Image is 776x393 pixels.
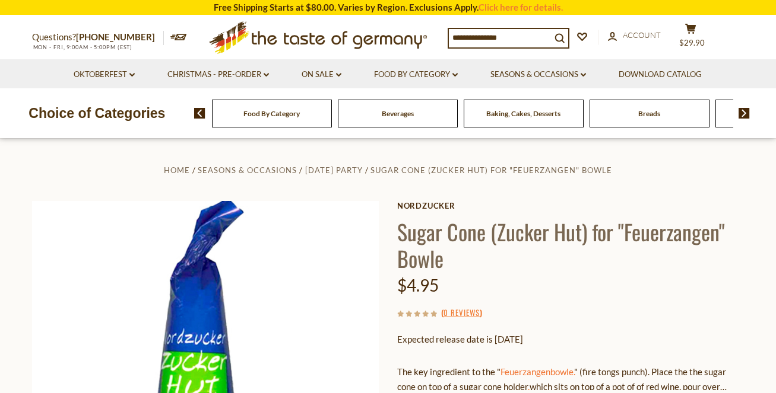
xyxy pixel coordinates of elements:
[479,2,563,12] a: Click here for details.
[441,306,482,318] span: ( )
[608,29,661,42] a: Account
[619,68,702,81] a: Download Catalog
[243,109,300,118] a: Food By Category
[164,165,190,175] a: Home
[397,275,439,295] span: $4.95
[194,108,205,119] img: previous arrow
[739,108,750,119] img: next arrow
[32,44,133,50] span: MON - FRI, 9:00AM - 5:00PM (EST)
[76,31,155,42] a: [PHONE_NUMBER]
[32,30,164,45] p: Questions?
[397,332,745,347] p: Expected release date is [DATE]
[623,30,661,40] span: Account
[167,68,269,81] a: Christmas - PRE-ORDER
[374,68,458,81] a: Food By Category
[528,381,530,392] a: ,
[679,38,705,47] span: $29.90
[501,366,574,377] a: Feuerzangenbowle.
[490,68,586,81] a: Seasons & Occasions
[370,165,612,175] a: Sugar Cone (Zucker Hut) for "Feuerzangen" Bowle
[397,218,745,271] h1: Sugar Cone (Zucker Hut) for "Feuerzangen" Bowle
[305,165,363,175] a: [DATE] Party
[302,68,341,81] a: On Sale
[444,306,480,319] a: 0 Reviews
[397,201,745,210] a: Nordzucker
[673,23,709,53] button: $29.90
[74,68,135,81] a: Oktoberfest
[486,109,560,118] a: Baking, Cakes, Desserts
[382,109,414,118] a: Beverages
[198,165,297,175] a: Seasons & Occasions
[638,109,660,118] a: Breads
